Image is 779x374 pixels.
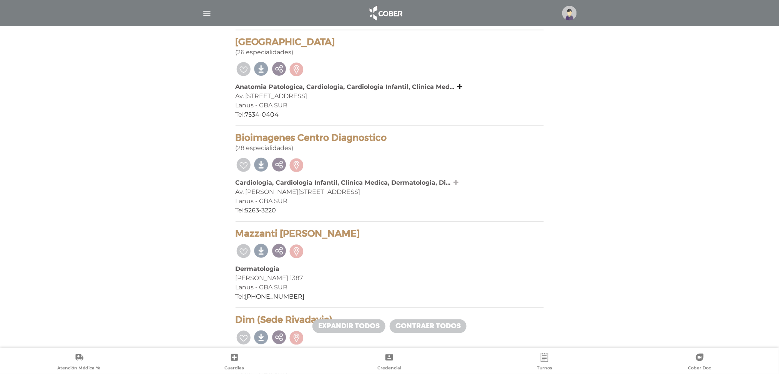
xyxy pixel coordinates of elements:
[236,265,280,272] b: Dermatologia
[245,207,276,214] a: 5263-3220
[236,92,544,101] div: Av. [STREET_ADDRESS]
[236,132,544,153] div: (28 especialidades)
[312,319,385,333] a: Expandir todos
[236,283,544,292] div: Lanus - GBA SUR
[236,206,544,215] div: Tel:
[562,6,577,20] img: profile-placeholder.svg
[245,293,305,300] a: [PHONE_NUMBER]
[236,83,455,90] b: Anatomia Patologica, Cardiologia, Cardiologia Infantil, Clinica Med...
[236,187,544,197] div: Av. [PERSON_NAME][STREET_ADDRESS]
[236,179,451,186] b: Cardiologia, Cardiologia Infantil, Clinica Medica, Dermatologia, Di...
[236,292,544,301] div: Tel:
[312,353,467,372] a: Credencial
[236,132,544,144] h4: Bioimagenes Centro Diagnostico
[365,4,406,22] img: logo_cober_home-white.png
[245,111,279,118] a: 7534-0404
[688,365,711,372] span: Cober Doc
[236,101,544,110] div: Lanus - GBA SUR
[236,274,544,283] div: [PERSON_NAME] 1387
[236,314,544,326] h4: Dim (Sede Rivadavia)
[202,8,212,18] img: Cober_menu-lines-white.svg
[224,365,244,372] span: Guardias
[390,319,467,333] a: Contraer todos
[236,197,544,206] div: Lanus - GBA SUR
[236,110,544,119] div: Tel:
[236,37,544,48] h4: [GEOGRAPHIC_DATA]
[537,365,552,372] span: Turnos
[2,353,157,372] a: Atención Médica Ya
[236,37,544,57] div: (26 especialidades)
[622,353,777,372] a: Cober Doc
[57,365,101,372] span: Atención Médica Ya
[377,365,401,372] span: Credencial
[157,353,312,372] a: Guardias
[236,228,544,239] h4: Mazzanti [PERSON_NAME]
[467,353,622,372] a: Turnos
